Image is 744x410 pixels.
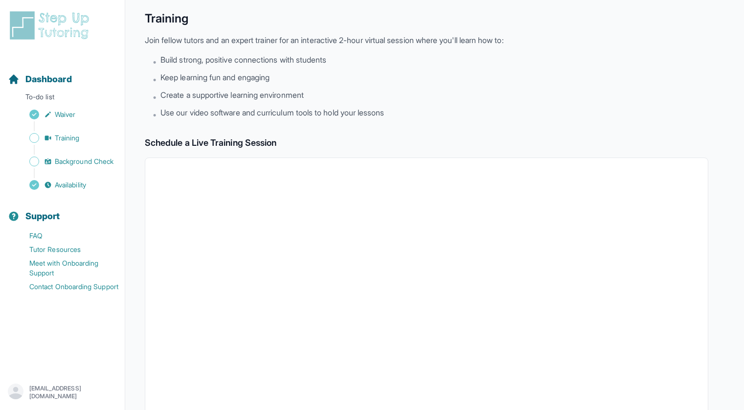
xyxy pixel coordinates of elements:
[55,133,80,143] span: Training
[25,209,60,223] span: Support
[8,72,72,86] a: Dashboard
[160,89,304,101] span: Create a supportive learning environment
[160,107,384,118] span: Use our video software and curriculum tools to hold your lessons
[8,243,125,256] a: Tutor Resources
[55,180,86,190] span: Availability
[4,92,121,106] p: To-do list
[145,136,708,150] h2: Schedule a Live Training Session
[153,91,157,103] span: •
[8,108,125,121] a: Waiver
[153,109,157,120] span: •
[8,256,125,280] a: Meet with Onboarding Support
[153,73,157,85] span: •
[153,56,157,68] span: •
[8,131,125,145] a: Training
[8,10,95,41] img: logo
[55,110,75,119] span: Waiver
[145,11,708,26] h1: Training
[8,155,125,168] a: Background Check
[160,71,270,83] span: Keep learning fun and engaging
[8,384,117,401] button: [EMAIL_ADDRESS][DOMAIN_NAME]
[25,72,72,86] span: Dashboard
[4,194,121,227] button: Support
[8,229,125,243] a: FAQ
[8,280,125,294] a: Contact Onboarding Support
[4,57,121,90] button: Dashboard
[8,178,125,192] a: Availability
[145,34,708,46] p: Join fellow tutors and an expert trainer for an interactive 2-hour virtual session where you'll l...
[29,385,117,400] p: [EMAIL_ADDRESS][DOMAIN_NAME]
[55,157,113,166] span: Background Check
[160,54,326,66] span: Build strong, positive connections with students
